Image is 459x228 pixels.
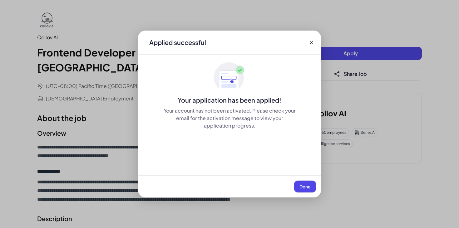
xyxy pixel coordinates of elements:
div: Your account has not been activated. Please check your email for the activation message to view y... [163,107,296,129]
span: Done [299,184,311,189]
div: Applied successful [149,38,206,47]
img: ApplyedMaskGroup3.svg [214,62,245,93]
button: Done [294,181,316,192]
div: Your application has been applied! [138,96,321,104]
